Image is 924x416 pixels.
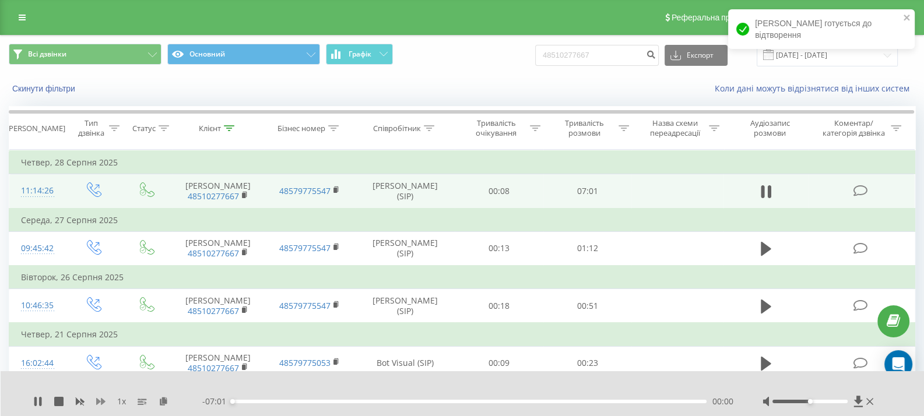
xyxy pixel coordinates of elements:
[715,83,915,94] a: Коли дані можуть відрізнятися вiд інших систем
[279,242,331,253] a: 48579775547
[279,300,331,311] a: 48579775547
[6,124,65,133] div: [PERSON_NAME]
[644,118,706,138] div: Назва схеми переадресації
[9,83,81,94] button: Скинути фільтри
[172,174,264,209] td: [PERSON_NAME]
[734,118,806,138] div: Аудіозапис розмови
[356,174,455,209] td: [PERSON_NAME] (SIP)
[356,289,455,323] td: [PERSON_NAME] (SIP)
[903,13,911,24] button: close
[172,289,264,323] td: [PERSON_NAME]
[455,346,543,380] td: 00:09
[543,174,632,209] td: 07:01
[188,362,239,373] a: 48510277667
[21,179,54,202] div: 11:14:26
[543,231,632,266] td: 01:12
[356,231,455,266] td: [PERSON_NAME] (SIP)
[188,248,239,259] a: 48510277667
[28,50,66,59] span: Всі дзвінки
[712,396,733,407] span: 00:00
[543,289,632,323] td: 00:51
[455,231,543,266] td: 00:13
[9,44,161,65] button: Всі дзвінки
[199,124,221,133] div: Клієнт
[277,124,325,133] div: Бізнес номер
[349,50,371,58] span: Графік
[172,346,264,380] td: [PERSON_NAME]
[202,396,232,407] span: - 07:01
[188,191,239,202] a: 48510277667
[455,174,543,209] td: 00:08
[665,45,728,66] button: Експорт
[543,346,632,380] td: 00:23
[465,118,527,138] div: Тривалість очікування
[672,13,757,22] span: Реферальна програма
[172,231,264,266] td: [PERSON_NAME]
[279,185,331,196] a: 48579775547
[455,289,543,323] td: 00:18
[9,151,915,174] td: Четвер, 28 Серпня 2025
[9,323,915,346] td: Четвер, 21 Серпня 2025
[188,305,239,316] a: 48510277667
[21,237,54,260] div: 09:45:42
[884,350,912,378] div: Open Intercom Messenger
[535,45,659,66] input: Пошук за номером
[554,118,616,138] div: Тривалість розмови
[356,346,455,380] td: Bot Visual (SIP)
[117,396,126,407] span: 1 x
[279,357,331,368] a: 48579775053
[76,118,106,138] div: Тип дзвінка
[132,124,156,133] div: Статус
[820,118,888,138] div: Коментар/категорія дзвінка
[21,352,54,375] div: 16:02:44
[807,399,812,404] div: Accessibility label
[373,124,421,133] div: Співробітник
[230,399,235,404] div: Accessibility label
[21,294,54,317] div: 10:46:35
[326,44,393,65] button: Графік
[9,209,915,232] td: Середа, 27 Серпня 2025
[728,9,915,49] div: [PERSON_NAME] готується до відтворення
[167,44,320,65] button: Основний
[9,266,915,289] td: Вівторок, 26 Серпня 2025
